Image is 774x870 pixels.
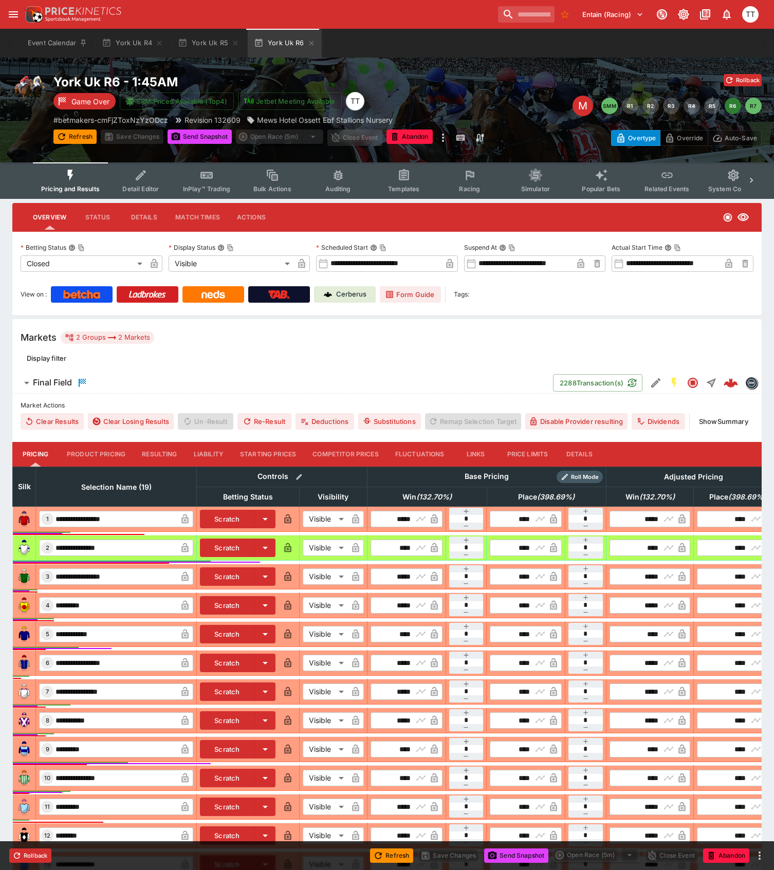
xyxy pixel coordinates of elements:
[44,659,51,667] span: 6
[21,331,57,343] h5: Markets
[303,683,347,700] div: Visible
[639,491,675,503] em: ( 132.70 %)
[612,243,662,252] p: Actual Start Time
[684,374,702,392] button: Closed
[21,243,66,252] p: Betting Status
[172,29,246,58] button: York Uk R5
[303,770,347,786] div: Visible
[200,539,255,557] button: Scratch
[236,129,323,144] div: split button
[464,243,497,252] p: Suspend At
[16,683,32,700] img: runner 7
[44,717,51,724] span: 8
[739,3,762,26] button: Tala Taufale
[41,185,100,193] span: Pricing and Results
[201,290,225,299] img: Neds
[737,211,749,224] svg: Visible
[25,205,75,230] button: Overview
[724,74,762,86] button: Rollback
[753,849,766,862] button: more
[16,540,32,556] img: runner 2
[663,98,679,114] button: R3
[694,413,753,430] button: ShowSummary
[387,442,453,467] button: Fluctuations
[370,244,377,251] button: Scheduled StartCopy To Clipboard
[228,205,274,230] button: Actions
[303,799,347,815] div: Visible
[314,286,376,303] a: Cerberus
[200,798,255,816] button: Scratch
[200,682,255,701] button: Scratch
[721,373,741,393] a: ab00a806-79e5-4b45-b393-56e3343ed3a6
[128,290,166,299] img: Ladbrokes
[346,92,364,110] div: Tala Taufale
[42,774,52,782] span: 10
[183,185,230,193] span: InPlay™ Trading
[576,6,650,23] button: Select Tenant
[717,5,736,24] button: Notifications
[88,413,174,430] button: Clear Losing Results
[16,597,32,614] img: runner 4
[303,712,347,729] div: Visible
[200,711,255,730] button: Scratch
[44,573,51,580] span: 3
[16,770,32,786] img: runner 10
[16,626,32,642] img: runner 5
[303,626,347,642] div: Visible
[704,98,721,114] button: R5
[746,377,757,388] img: betmakers
[552,848,640,862] div: split button
[16,511,32,527] img: runner 1
[21,350,72,366] button: Display filter
[499,244,506,251] button: Suspend AtCopy To Clipboard
[665,244,672,251] button: Actual Start TimeCopy To Clipboard
[9,848,51,863] button: Rollback
[65,331,150,344] div: 2 Groups 2 Markets
[45,17,101,22] img: Sportsbook Management
[725,98,741,114] button: R6
[304,442,387,467] button: Competitor Prices
[12,74,45,107] img: horse_racing.png
[178,413,233,430] span: Un-Result
[708,185,759,193] span: System Controls
[724,376,738,390] img: logo-cerberus--red.svg
[16,712,32,729] img: runner 8
[724,376,738,390] div: ab00a806-79e5-4b45-b393-56e3343ed3a6
[507,491,586,503] span: Place(398.69%)
[268,290,290,299] img: TabNZ
[33,377,72,388] h6: Final Field
[78,244,85,251] button: Copy To Clipboard
[660,130,708,146] button: Override
[379,244,386,251] button: Copy To Clipboard
[22,29,94,58] button: Event Calendar
[525,413,628,430] button: Disable Provider resulting
[687,377,699,389] svg: Closed
[614,491,686,503] span: Win(132.70%)
[43,803,52,810] span: 11
[437,129,449,146] button: more
[53,129,97,144] button: Refresh
[168,129,232,144] button: Send Snapshot
[292,470,306,484] button: Bulk edit
[508,244,515,251] button: Copy To Clipboard
[21,398,753,413] label: Market Actions
[459,185,480,193] span: Racing
[644,185,689,193] span: Related Events
[16,827,32,844] img: runner 12
[303,655,347,671] div: Visible
[21,255,146,272] div: Closed
[200,769,255,787] button: Scratch
[677,133,703,143] p: Override
[200,625,255,643] button: Scratch
[521,185,550,193] span: Simulator
[75,205,121,230] button: Status
[336,289,366,300] p: Cerberus
[96,29,170,58] button: York Uk R4
[21,286,47,303] label: View on :
[44,688,51,695] span: 7
[13,467,36,506] th: Silk
[16,568,32,585] img: runner 3
[653,5,671,24] button: Connected to PK
[553,374,642,392] button: 2288Transaction(s)
[303,540,347,556] div: Visible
